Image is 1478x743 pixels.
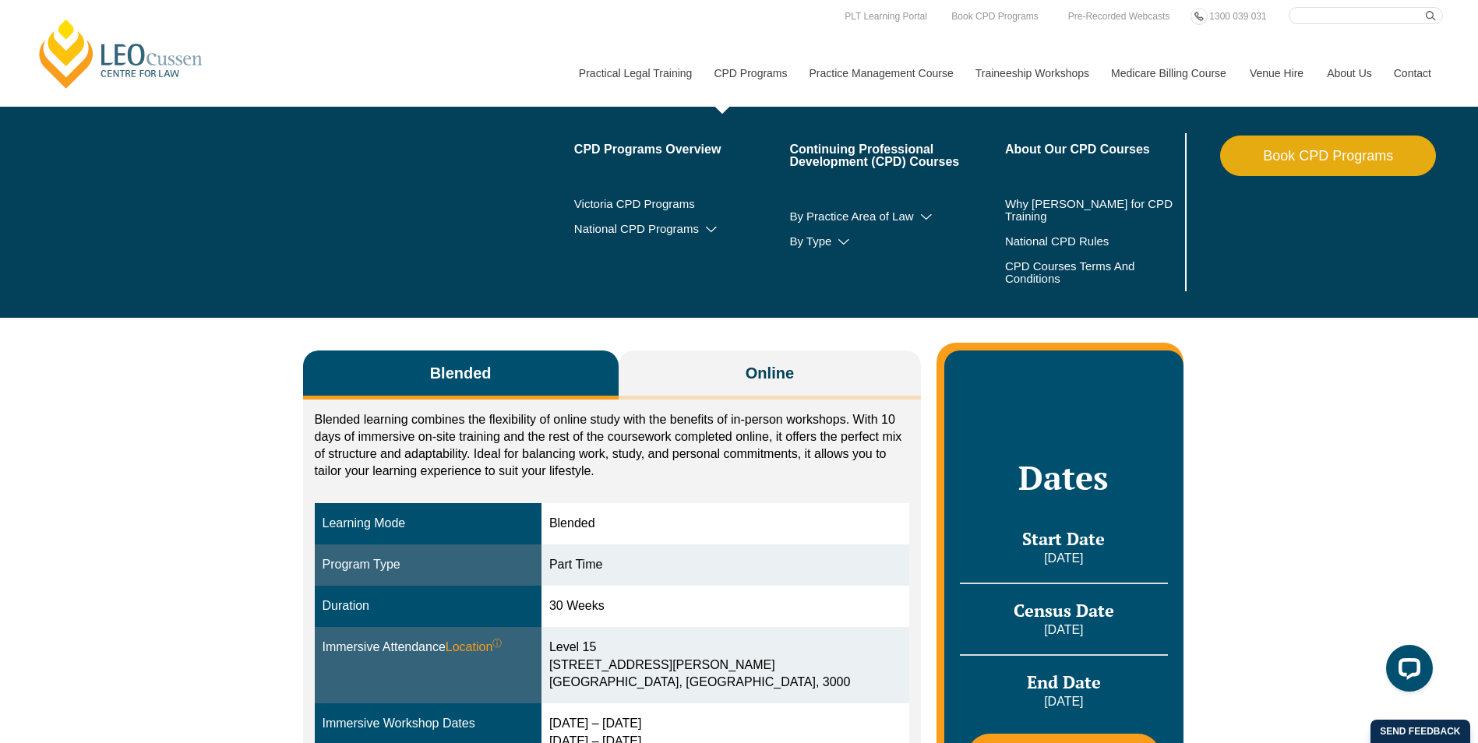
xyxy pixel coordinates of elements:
a: Practice Management Course [798,40,964,107]
span: Start Date [1022,527,1105,550]
a: Pre-Recorded Webcasts [1064,8,1174,25]
a: [PERSON_NAME] Centre for Law [35,17,207,90]
a: National CPD Rules [1005,235,1182,248]
a: National CPD Programs [574,223,790,235]
div: Part Time [549,556,901,574]
a: Book CPD Programs [1220,136,1436,176]
div: Level 15 [STREET_ADDRESS][PERSON_NAME] [GEOGRAPHIC_DATA], [GEOGRAPHIC_DATA], 3000 [549,639,901,692]
span: Census Date [1014,599,1114,622]
a: Book CPD Programs [947,8,1042,25]
a: Medicare Billing Course [1099,40,1238,107]
iframe: LiveChat chat widget [1374,639,1439,704]
h2: Dates [960,458,1167,497]
p: [DATE] [960,693,1167,710]
span: 1300 039 031 [1209,11,1266,22]
span: Location [446,639,503,657]
a: Traineeship Workshops [964,40,1099,107]
a: PLT Learning Portal [841,8,931,25]
div: Immersive Workshop Dates [323,715,534,733]
div: Program Type [323,556,534,574]
div: Blended [549,515,901,533]
div: Learning Mode [323,515,534,533]
a: Contact [1382,40,1443,107]
a: Venue Hire [1238,40,1315,107]
div: Immersive Attendance [323,639,534,657]
span: Online [746,362,794,384]
div: 30 Weeks [549,597,901,615]
a: 1300 039 031 [1205,8,1270,25]
a: By Practice Area of Law [789,210,1005,223]
sup: ⓘ [492,638,502,649]
span: Blended [430,362,492,384]
a: Continuing Professional Development (CPD) Courses [789,143,1005,168]
a: About Our CPD Courses [1005,143,1182,156]
a: Practical Legal Training [567,40,703,107]
span: End Date [1027,671,1101,693]
a: CPD Courses Terms And Conditions [1005,260,1143,285]
a: Victoria CPD Programs [574,198,790,210]
p: [DATE] [960,550,1167,567]
a: About Us [1315,40,1382,107]
div: Duration [323,597,534,615]
a: CPD Programs Overview [574,143,790,156]
p: [DATE] [960,622,1167,639]
a: By Type [789,235,1005,248]
a: CPD Programs [702,40,797,107]
p: Blended learning combines the flexibility of online study with the benefits of in-person workshop... [315,411,910,480]
a: Why [PERSON_NAME] for CPD Training [1005,198,1182,223]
